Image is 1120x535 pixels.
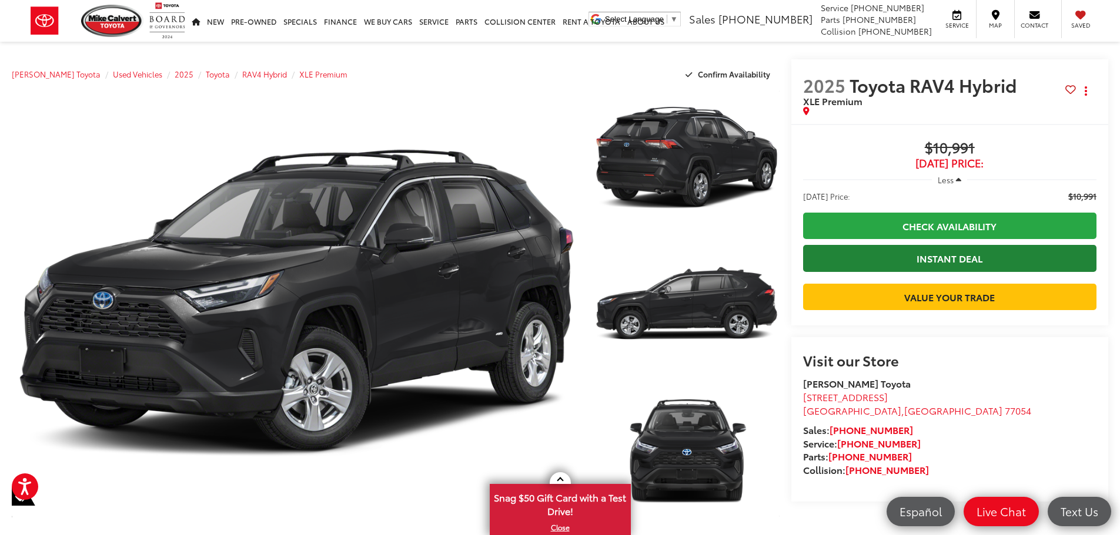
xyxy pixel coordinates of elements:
[594,89,780,228] a: Expand Photo 1
[689,11,716,26] span: Sales
[803,376,911,390] strong: [PERSON_NAME] Toyota
[803,436,921,450] strong: Service:
[1076,80,1096,101] button: Actions
[828,449,912,463] a: [PHONE_NUMBER]
[803,284,1096,310] a: Value Your Trade
[1021,21,1048,29] span: Contact
[803,190,850,202] span: [DATE] Price:
[1055,504,1104,519] span: Text Us
[938,174,954,185] span: Less
[803,403,1031,417] span: ,
[982,21,1008,29] span: Map
[837,436,921,450] a: [PHONE_NUMBER]
[698,69,770,79] span: Confirm Availability
[12,69,101,79] a: [PERSON_NAME] Toyota
[591,87,781,229] img: 2025 Toyota RAV4 Hybrid XLE Premium
[718,11,813,26] span: [PHONE_NUMBER]
[821,14,840,25] span: Parts
[842,14,916,25] span: [PHONE_NUMBER]
[803,72,845,97] span: 2025
[12,89,581,519] a: Expand Photo 0
[932,169,967,190] button: Less
[299,69,347,79] a: XLE Premium
[206,69,230,79] a: Toyota
[594,380,780,519] a: Expand Photo 3
[894,504,948,519] span: Español
[113,69,162,79] a: Used Vehicles
[679,64,780,85] button: Confirm Availability
[242,69,287,79] a: RAV4 Hybrid
[670,15,678,23] span: ▼
[803,403,901,417] span: [GEOGRAPHIC_DATA]
[803,157,1096,169] span: [DATE] Price:
[845,463,929,476] a: [PHONE_NUMBER]
[591,233,781,375] img: 2025 Toyota RAV4 Hybrid XLE Premium
[803,390,888,403] span: [STREET_ADDRESS]
[81,5,143,37] img: Mike Calvert Toyota
[1068,190,1096,202] span: $10,991
[851,2,924,14] span: [PHONE_NUMBER]
[12,487,35,506] span: Special
[858,25,932,37] span: [PHONE_NUMBER]
[821,2,848,14] span: Service
[175,69,193,79] a: 2025
[887,497,955,526] a: Español
[591,378,781,520] img: 2025 Toyota RAV4 Hybrid XLE Premium
[850,72,1021,97] span: Toyota RAV4 Hybrid
[904,403,1002,417] span: [GEOGRAPHIC_DATA]
[491,485,630,521] span: Snag $50 Gift Card with a Test Drive!
[803,449,912,463] strong: Parts:
[803,390,1031,417] a: [STREET_ADDRESS] [GEOGRAPHIC_DATA],[GEOGRAPHIC_DATA] 77054
[1005,403,1031,417] span: 77054
[821,25,856,37] span: Collision
[803,140,1096,157] span: $10,991
[6,86,586,521] img: 2025 Toyota RAV4 Hybrid XLE Premium
[803,423,913,436] strong: Sales:
[830,423,913,436] a: [PHONE_NUMBER]
[803,94,862,107] span: XLE Premium
[1048,497,1111,526] a: Text Us
[803,352,1096,368] h2: Visit our Store
[803,245,1096,271] a: Instant Deal
[1085,86,1087,96] span: dropdown dots
[1068,21,1094,29] span: Saved
[594,234,780,374] a: Expand Photo 2
[803,463,929,476] strong: Collision:
[944,21,970,29] span: Service
[964,497,1039,526] a: Live Chat
[803,213,1096,239] a: Check Availability
[971,504,1032,519] span: Live Chat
